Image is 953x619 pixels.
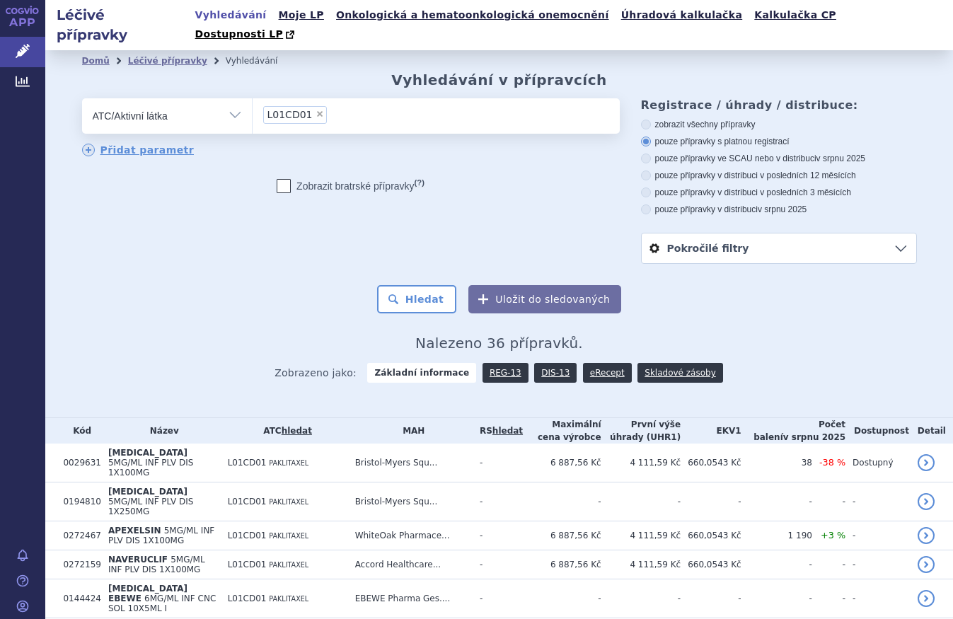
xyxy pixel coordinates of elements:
[918,590,935,607] a: detail
[282,426,312,436] a: hledat
[918,493,935,510] a: detail
[228,497,267,507] span: L01CD01
[681,521,741,550] td: 660,0543 Kč
[108,526,214,545] span: 5MG/ML INF PLV DIS 1X100MG
[331,105,339,123] input: L01CD01
[681,550,741,579] td: 660,0543 Kč
[108,594,216,613] span: 6MG/ML INF CNC SOL 10X5ML I
[812,550,845,579] td: -
[681,418,741,444] th: EKV1
[348,482,473,521] td: Bristol-Myers Squ...
[741,579,812,618] td: -
[845,482,911,521] td: -
[601,418,681,444] th: První výše úhrady (UHR1)
[812,482,845,521] td: -
[228,531,267,540] span: L01CD01
[348,444,473,482] td: Bristol-Myers Squ...
[492,426,523,436] a: hledat
[534,363,577,383] a: DIS-13
[821,530,845,540] span: +3 %
[911,418,953,444] th: Detail
[816,154,865,163] span: v srpnu 2025
[523,482,601,521] td: -
[316,110,324,118] span: ×
[195,28,284,40] span: Dostupnosti LP
[108,555,168,565] span: NAVERUCLIF
[918,454,935,471] a: detail
[750,6,841,25] a: Kalkulačka CP
[348,579,473,618] td: EBEWE Pharma Ges....
[108,458,193,478] span: 5MG/ML INF PLV DIS 1X100MG
[641,119,917,130] label: zobrazit všechny přípravky
[45,5,191,45] h2: Léčivé přípravky
[473,579,523,618] td: -
[82,56,110,66] a: Domů
[191,25,302,45] a: Dostupnosti LP
[845,579,911,618] td: -
[642,233,916,263] a: Pokročilé filtry
[128,56,207,66] a: Léčivé přípravky
[601,482,681,521] td: -
[641,98,917,112] h3: Registrace / úhrady / distribuce:
[275,363,357,383] span: Zobrazeno jako:
[583,363,632,383] a: eRecept
[108,555,205,574] span: 5MG/ML INF PLV DIS 1X100MG
[269,498,308,506] span: PAKLITAXEL
[845,521,911,550] td: -
[415,335,583,352] span: Nalezeno 36 přípravků.
[601,444,681,482] td: 4 111,59 Kč
[348,418,473,444] th: MAH
[391,71,607,88] h2: Vyhledávání v přípravcích
[523,521,601,550] td: 6 887,56 Kč
[269,459,308,467] span: PAKLITAXEL
[228,594,267,603] span: L01CD01
[641,204,917,215] label: pouze přípravky v distribuci
[601,550,681,579] td: 4 111,59 Kč
[56,444,100,482] td: 0029631
[473,418,523,444] th: RS
[741,521,812,550] td: 1 190
[277,179,424,193] label: Zobrazit bratrské přípravky
[56,550,100,579] td: 0272159
[108,584,187,603] span: [MEDICAL_DATA] EBEWE
[228,458,267,468] span: L01CD01
[108,526,161,536] span: APEXELSIN
[269,532,308,540] span: PAKLITAXEL
[56,482,100,521] td: 0194810
[783,432,845,442] span: v srpnu 2025
[473,521,523,550] td: -
[918,556,935,573] a: detail
[641,136,917,147] label: pouze přípravky s platnou registrací
[601,521,681,550] td: 4 111,59 Kč
[845,418,911,444] th: Dostupnost
[221,418,348,444] th: ATC
[108,497,193,516] span: 5MG/ML INF PLV DIS 1X250MG
[601,579,681,618] td: -
[377,285,457,313] button: Hledat
[108,487,187,497] span: [MEDICAL_DATA]
[758,204,807,214] span: v srpnu 2025
[269,561,308,569] span: PAKLITAXEL
[367,363,476,383] strong: Základní informace
[812,579,845,618] td: -
[332,6,613,25] a: Onkologická a hematoonkologická onemocnění
[617,6,747,25] a: Úhradová kalkulačka
[56,579,100,618] td: 0144424
[523,579,601,618] td: -
[228,560,267,569] span: L01CD01
[523,550,601,579] td: 6 887,56 Kč
[56,521,100,550] td: 0272467
[348,550,473,579] td: Accord Healthcare...
[637,363,722,383] a: Skladové zásoby
[523,418,601,444] th: Maximální cena výrobce
[468,285,621,313] button: Uložit do sledovaných
[82,144,195,156] a: Přidat parametr
[108,448,187,458] span: [MEDICAL_DATA]
[845,550,911,579] td: -
[101,418,221,444] th: Název
[845,444,911,482] td: Dostupný
[275,6,328,25] a: Moje LP
[641,187,917,198] label: pouze přípravky v distribuci v posledních 3 měsících
[741,444,812,482] td: 38
[741,482,812,521] td: -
